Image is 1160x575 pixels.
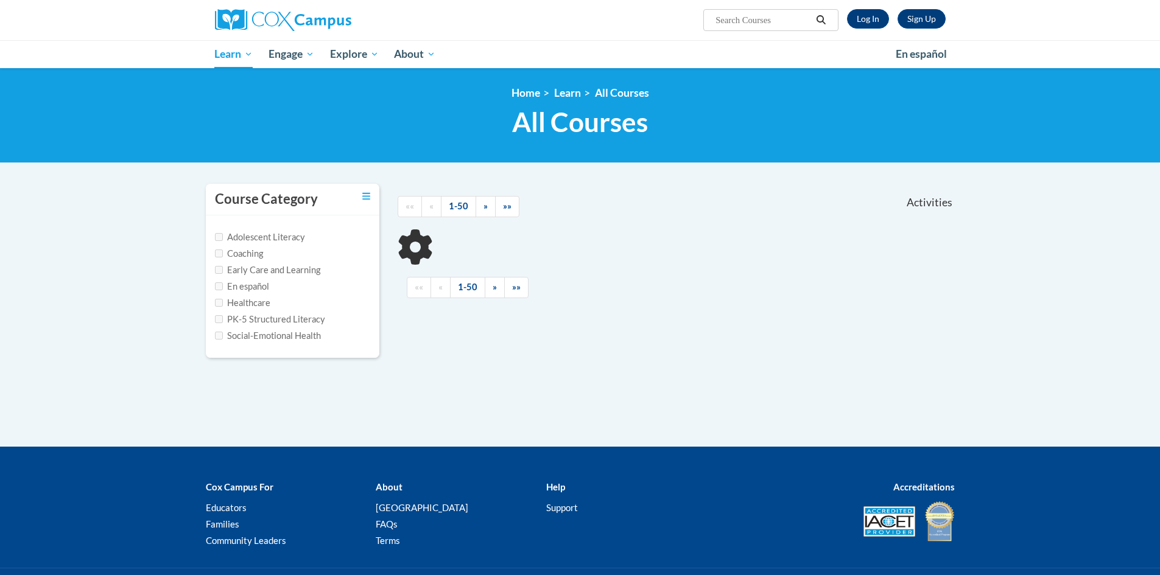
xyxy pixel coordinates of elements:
[207,40,261,68] a: Learn
[215,266,223,274] input: Checkbox for Options
[215,313,325,326] label: PK-5 Structured Literacy
[215,332,223,340] input: Checkbox for Options
[812,13,830,27] button: Search
[376,502,468,513] a: [GEOGRAPHIC_DATA]
[493,282,497,292] span: »
[215,190,318,209] h3: Course Category
[376,518,398,529] a: FAQs
[215,280,269,293] label: En español
[206,518,239,529] a: Families
[215,9,351,31] img: Cox Campus
[215,9,446,31] a: Cox Campus
[483,201,488,211] span: »
[215,329,321,343] label: Social-Emotional Health
[847,9,889,29] a: Log In
[450,277,485,298] a: 1-50
[215,249,223,257] input: Checkbox for Options
[863,506,915,537] img: Accredited IACET® Provider
[503,201,511,211] span: »»
[215,231,305,244] label: Adolescent Literacy
[206,481,273,492] b: Cox Campus For
[415,282,423,292] span: ««
[386,40,443,68] a: About
[215,282,223,290] input: Checkbox for Options
[215,315,223,323] input: Checkbox for Options
[512,282,521,292] span: »»
[214,47,253,61] span: Learn
[206,502,247,513] a: Educators
[546,481,565,492] b: Help
[215,233,223,241] input: Checkbox for Options
[215,299,223,307] input: Checkbox for Options
[504,277,529,298] a: End
[714,13,812,27] input: Search Courses
[362,190,370,203] a: Toggle collapse
[595,86,649,99] a: All Courses
[394,47,435,61] span: About
[215,247,263,260] label: Coaching
[376,481,402,492] b: About
[269,47,314,61] span: Engage
[330,47,379,61] span: Explore
[485,277,505,298] a: Next
[421,196,441,217] a: Previous
[322,40,387,68] a: Explore
[896,47,947,60] span: En español
[431,277,451,298] a: Previous
[398,196,422,217] a: Begining
[898,9,946,29] a: Register
[406,201,414,211] span: ««
[924,500,955,543] img: IDA® Accredited
[495,196,519,217] a: End
[512,106,648,138] span: All Courses
[206,535,286,546] a: Community Leaders
[511,86,540,99] a: Home
[429,201,434,211] span: «
[407,277,431,298] a: Begining
[476,196,496,217] a: Next
[907,196,952,209] span: Activities
[546,502,578,513] a: Support
[215,296,270,310] label: Healthcare
[893,481,955,492] b: Accreditations
[376,535,400,546] a: Terms
[554,86,581,99] a: Learn
[441,196,476,217] a: 1-50
[438,282,443,292] span: «
[197,40,964,68] div: Main menu
[261,40,322,68] a: Engage
[215,263,320,277] label: Early Care and Learning
[888,41,955,67] a: En español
